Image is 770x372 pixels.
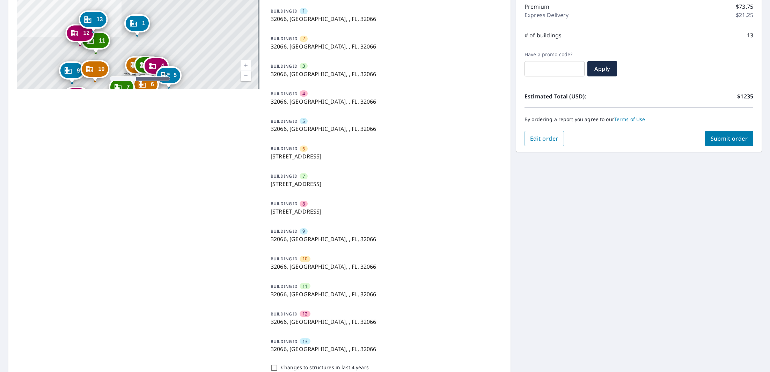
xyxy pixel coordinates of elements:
a: Terms of Use [614,116,645,122]
div: Dropped pin, building 8, Commercial property, 8784 W US 27 , FL 32066 [63,87,89,109]
p: $73.75 [736,2,753,11]
p: [STREET_ADDRESS] [271,180,499,188]
p: BUILDING ID [271,63,298,69]
span: 2 [302,35,305,42]
div: Dropped pin, building 2, Commercial property, 32066, US , FL 32066 [125,56,151,78]
div: Dropped pin, building 7, Commercial property, 8784 W US 27 , FL 32066 [109,78,134,100]
span: 5 [302,118,305,125]
p: BUILDING ID [271,283,298,289]
span: 10 [98,66,104,72]
a: Current Level 17, Zoom Out [241,70,251,81]
p: [STREET_ADDRESS] [271,207,499,216]
div: Dropped pin, building 10, Commercial property, 32066, US , FL 32066 [80,60,109,82]
p: 13 [747,31,753,39]
p: 32066, [GEOGRAPHIC_DATA], , FL, 32066 [271,42,499,51]
span: 7 [302,173,305,180]
p: $21.25 [736,11,753,19]
button: Apply [587,61,617,76]
p: $1235 [737,92,753,101]
label: Have a promo code? [525,51,585,58]
div: Dropped pin, building 4, Commercial property, 32066, US , FL 32066 [143,57,169,79]
span: 12 [302,311,307,317]
p: Changes to structures in last 4 years [281,364,369,371]
span: 9 [302,228,305,235]
span: 12 [83,30,89,36]
p: 32066, [GEOGRAPHIC_DATA], , FL, 32066 [271,290,499,298]
p: By ordering a report you agree to our [525,116,753,122]
p: BUILDING ID [271,228,298,234]
p: Estimated Total (USD): [525,92,639,101]
p: 32066, [GEOGRAPHIC_DATA], , FL, 32066 [271,15,499,23]
p: BUILDING ID [271,36,298,42]
span: 3 [302,63,305,69]
span: 6 [151,82,154,87]
div: Dropped pin, building 6, Commercial property, 8784 W US 27 , FL 32066 [133,75,159,97]
p: BUILDING ID [271,338,298,344]
div: Dropped pin, building 5, Commercial property, 32066, US , FL 32066 [156,66,182,88]
span: 10 [302,255,307,262]
span: 11 [99,38,105,43]
p: BUILDING ID [271,311,298,317]
div: Dropped pin, building 3, Commercial property, 32066, US , FL 32066 [134,56,160,77]
p: 32066, [GEOGRAPHIC_DATA], , FL, 32066 [271,97,499,106]
p: BUILDING ID [271,91,298,97]
span: 11 [302,283,307,290]
span: 4 [302,90,305,97]
span: 4 [161,63,164,68]
p: 32066, [GEOGRAPHIC_DATA], , FL, 32066 [271,70,499,78]
p: 32066, [GEOGRAPHIC_DATA], , FL, 32066 [271,235,499,243]
div: Dropped pin, building 11, Commercial property, 32066, US , FL 32066 [81,31,110,53]
span: 9 [77,68,80,73]
p: BUILDING ID [271,8,298,14]
button: Edit order [525,131,564,146]
span: 1 [142,21,145,26]
p: 32066, [GEOGRAPHIC_DATA], , FL, 32066 [271,345,499,353]
span: Edit order [530,135,558,142]
span: 7 [126,84,130,90]
span: Apply [593,65,611,73]
span: 1 [302,8,305,14]
p: [STREET_ADDRESS] [271,152,499,161]
span: 5 [174,73,177,78]
p: 32066, [GEOGRAPHIC_DATA], , FL, 32066 [271,318,499,326]
span: 8 [302,201,305,207]
button: Submit order [705,131,754,146]
div: Dropped pin, building 12, Commercial property, 32066, US , FL 32066 [65,24,94,46]
a: Current Level 17, Zoom In [241,60,251,70]
p: BUILDING ID [271,173,298,179]
div: Dropped pin, building 1, Commercial property, 32066, US , FL 32066 [124,14,150,36]
p: # of buildings [525,31,562,39]
span: Submit order [711,135,748,142]
p: Premium [525,2,549,11]
div: Dropped pin, building 9, Commercial property, 32066, US , FL 32066 [59,61,85,83]
p: Express Delivery [525,11,569,19]
div: Dropped pin, building 13, Commercial property, 32066, US , FL 32066 [79,10,108,32]
span: 6 [302,146,305,152]
p: BUILDING ID [271,118,298,124]
span: 13 [302,338,307,345]
p: BUILDING ID [271,201,298,207]
p: BUILDING ID [271,146,298,151]
p: 32066, [GEOGRAPHIC_DATA], , FL, 32066 [271,262,499,271]
p: BUILDING ID [271,256,298,262]
span: 13 [96,17,103,22]
p: 32066, [GEOGRAPHIC_DATA], , FL, 32066 [271,125,499,133]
